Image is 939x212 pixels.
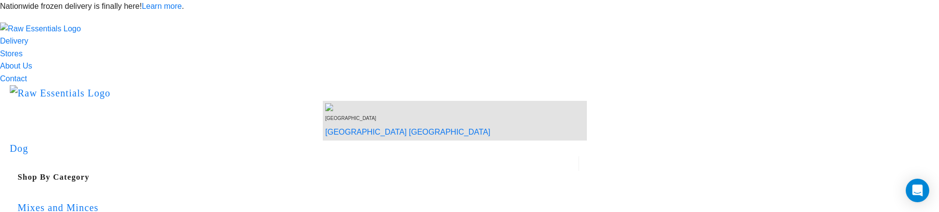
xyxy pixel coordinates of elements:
div: Open Intercom Messenger [906,179,929,202]
img: Raw Essentials Logo [10,85,111,101]
img: van-moving.png [325,103,335,111]
a: Dog [10,143,28,154]
a: Learn more [142,2,182,10]
a: [GEOGRAPHIC_DATA] [409,128,491,136]
h5: Shop By Category [18,171,579,184]
span: [GEOGRAPHIC_DATA] [325,116,376,121]
a: [GEOGRAPHIC_DATA] [325,128,407,136]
